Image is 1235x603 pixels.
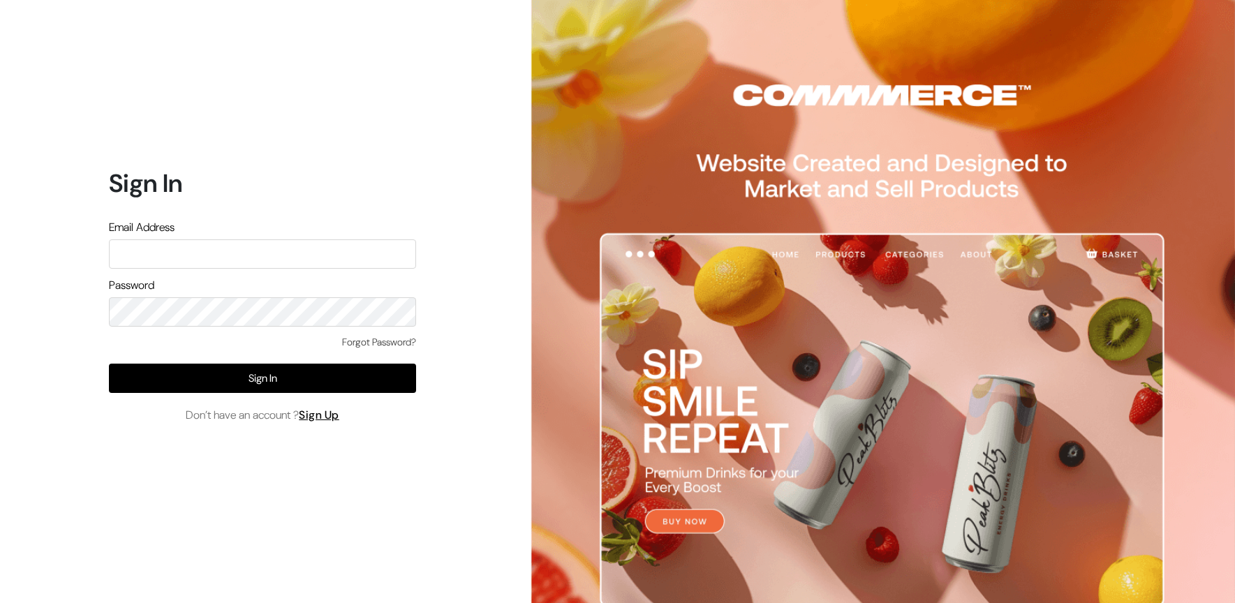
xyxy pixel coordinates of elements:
span: Don’t have an account ? [186,407,339,424]
a: Sign Up [299,408,339,422]
button: Sign In [109,364,416,393]
label: Email Address [109,219,175,236]
a: Forgot Password? [342,335,416,350]
h1: Sign In [109,168,416,198]
label: Password [109,277,154,294]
